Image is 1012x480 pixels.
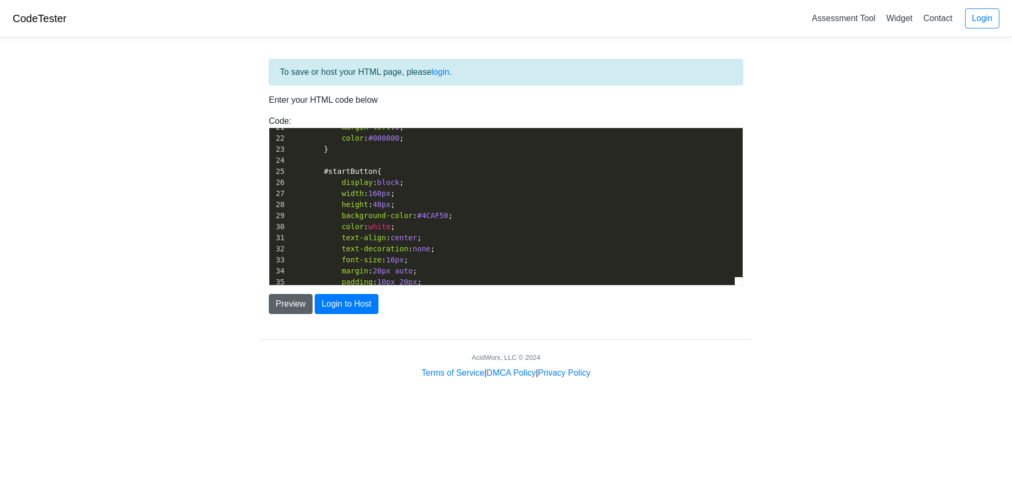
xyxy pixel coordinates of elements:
a: Login [965,8,999,28]
a: Widget [882,9,917,27]
a: Assessment Tool [807,9,880,27]
div: 24 [269,155,286,166]
div: 34 [269,266,286,277]
span: auto [395,267,413,275]
span: #4CAF50 [417,211,448,220]
div: 29 [269,210,286,221]
div: 27 [269,188,286,199]
div: To save or host your HTML page, please . [269,59,743,85]
a: Contact [919,9,957,27]
span: 40px [373,200,391,209]
span: none [413,244,431,253]
button: Login to Host [315,294,378,314]
div: 33 [269,254,286,266]
span: white [368,222,391,231]
div: 22 [269,133,286,144]
span: : ; [288,278,422,286]
span: : ; [288,233,422,242]
span: text-decoration [342,244,408,253]
span: 16px [386,256,404,264]
a: DMCA Policy [486,368,536,377]
div: 28 [269,199,286,210]
span: { [288,167,382,175]
div: 26 [269,177,286,188]
span: } [288,145,328,153]
div: 31 [269,232,286,243]
span: 160px [368,189,391,198]
div: 23 [269,144,286,155]
span: : ; [288,267,417,275]
span: 20px [400,278,417,286]
button: Preview [269,294,313,314]
div: 25 [269,166,286,177]
span: : ; [288,134,404,142]
p: Enter your HTML code below [269,94,743,106]
span: : ; [288,256,408,264]
div: 32 [269,243,286,254]
span: background-color [342,211,413,220]
div: | | [422,367,590,379]
span: : ; [288,211,453,220]
div: 35 [269,277,286,288]
span: : ; [288,178,404,187]
span: color [342,134,364,142]
span: center [391,233,417,242]
a: CodeTester [13,13,66,24]
span: #000000 [368,134,400,142]
div: Code: [261,115,751,286]
span: padding [342,278,373,286]
span: font-size [342,256,382,264]
a: Terms of Service [422,368,484,377]
div: 30 [269,221,286,232]
span: : ; [288,189,395,198]
span: block [377,178,400,187]
span: : ; [288,123,404,131]
span: : ; [288,200,395,209]
a: login [432,67,450,76]
span: margin [342,267,368,275]
span: display [342,178,373,187]
span: 10px [377,278,395,286]
span: text-align [342,233,386,242]
span: : ; [288,222,395,231]
span: 20px [373,267,391,275]
span: #startButton [324,167,377,175]
span: : ; [288,244,435,253]
div: AcidWorx, LLC © 2024 [472,352,540,363]
a: Privacy Policy [538,368,591,377]
span: color [342,222,364,231]
span: height [342,200,368,209]
span: width [342,189,364,198]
